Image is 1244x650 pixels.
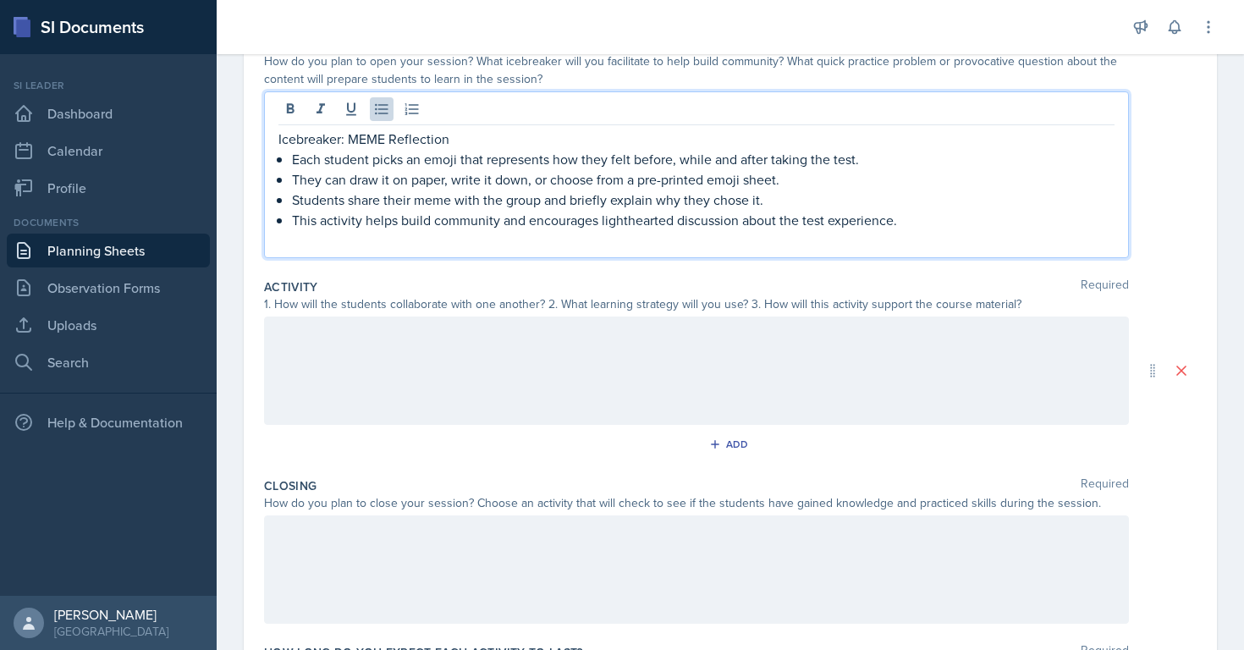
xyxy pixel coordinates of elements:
[7,78,210,93] div: Si leader
[1081,477,1129,494] span: Required
[292,149,1115,169] p: Each student picks an emoji that represents how they felt before, while and after taking the test.
[7,96,210,130] a: Dashboard
[292,169,1115,190] p: They can draw it on paper, write it down, or choose from a pre-printed emoji sheet.
[54,623,168,640] div: [GEOGRAPHIC_DATA]
[7,405,210,439] div: Help & Documentation
[264,278,318,295] label: Activity
[7,345,210,379] a: Search
[713,438,749,451] div: Add
[7,134,210,168] a: Calendar
[7,171,210,205] a: Profile
[7,234,210,267] a: Planning Sheets
[7,308,210,342] a: Uploads
[264,52,1129,88] div: How do you plan to open your session? What icebreaker will you facilitate to help build community...
[703,432,758,457] button: Add
[264,295,1129,313] div: 1. How will the students collaborate with one another? 2. What learning strategy will you use? 3....
[1081,278,1129,295] span: Required
[292,210,1115,230] p: This activity helps build community and encourages lighthearted discussion about the test experie...
[54,606,168,623] div: [PERSON_NAME]
[278,129,1115,149] p: Icebreaker: MEME Reflection
[264,477,317,494] label: Closing
[7,271,210,305] a: Observation Forms
[292,190,1115,210] p: Students share their meme with the group and briefly explain why they chose it.
[264,494,1129,512] div: How do you plan to close your session? Choose an activity that will check to see if the students ...
[7,215,210,230] div: Documents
